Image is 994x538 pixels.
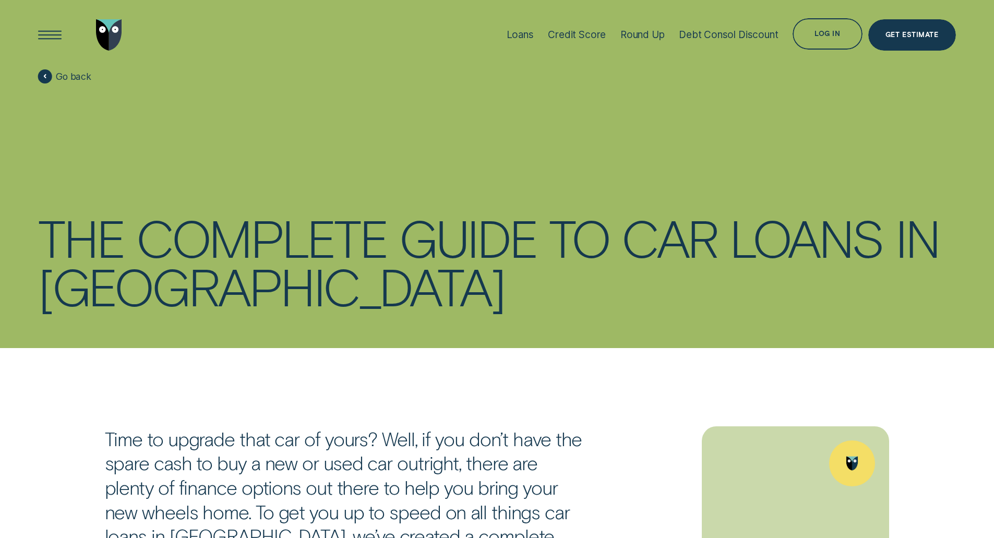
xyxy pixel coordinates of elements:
[136,213,387,261] div: complete
[620,29,665,41] div: Round Up
[621,213,717,261] div: car
[548,29,606,41] div: Credit Score
[507,29,534,41] div: Loans
[868,19,956,51] a: Get Estimate
[793,18,862,50] button: Log in
[399,213,537,261] div: guide
[96,19,122,51] img: Wisr
[38,213,955,310] h1: The complete guide to car loans in Australia
[549,213,609,261] div: to
[56,71,91,82] span: Go back
[38,262,505,310] div: [GEOGRAPHIC_DATA]
[679,29,778,41] div: Debt Consol Discount
[729,213,883,261] div: loans
[38,69,91,83] a: Go back
[38,213,124,261] div: The
[895,213,939,261] div: in
[34,19,66,51] button: Open Menu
